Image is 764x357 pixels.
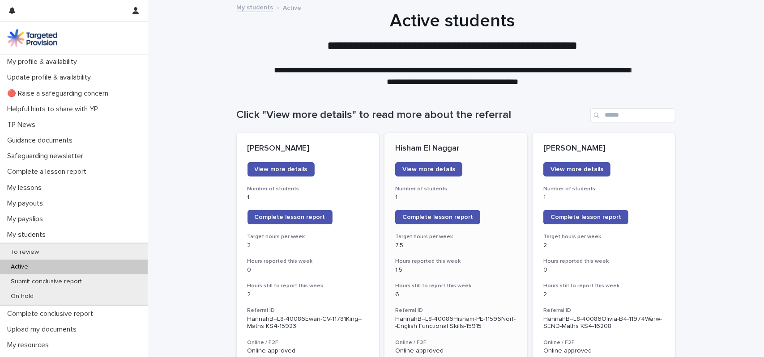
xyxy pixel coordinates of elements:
p: Safeguarding newsletter [4,152,90,160]
p: 🔴 Raise a safeguarding concern [4,89,115,98]
span: Complete lesson report [255,214,325,220]
p: 6 [395,291,516,298]
p: 0 [543,266,665,274]
span: View more details [255,166,307,172]
p: 1 [395,194,516,202]
p: Complete conclusive report [4,310,100,318]
p: Online approved [543,347,665,355]
span: View more details [551,166,603,172]
h3: Online / F2F [543,339,665,346]
p: 0 [248,266,369,274]
p: 2 [248,291,369,298]
h3: Target hours per week [248,233,369,240]
h3: Hours reported this week [543,258,665,265]
p: Update profile & availability [4,73,98,82]
p: 1 [543,194,665,202]
h3: Referral ID [248,307,369,314]
a: View more details [543,162,610,176]
a: View more details [248,162,315,176]
h3: Online / F2F [248,339,369,346]
h3: Number of students [248,185,369,193]
p: Upload my documents [4,325,84,334]
p: [PERSON_NAME] [248,144,369,154]
p: HannahB--L8-40086Olivia-B4-11974Warw-SEND-Maths KS4-16208 [543,315,665,331]
p: 1 [248,194,369,202]
p: My students [4,231,53,239]
p: On hold [4,293,41,300]
h3: Hours still to report this week [543,282,665,290]
a: Complete lesson report [395,210,480,224]
p: My profile & availability [4,58,84,66]
h3: Online / F2F [395,339,516,346]
a: Complete lesson report [543,210,628,224]
input: Search [590,108,675,122]
a: Complete lesson report [248,210,333,224]
h3: Target hours per week [543,233,665,240]
p: 2 [543,242,665,249]
p: Helpful hints to share with YP [4,105,105,113]
h1: Active students [233,10,672,32]
p: HannahB--L8-40086Ewan-CV-11781King--Maths KS4-15923 [248,315,369,331]
h1: Click "View more details" to read more about the referral [237,109,587,122]
p: To review [4,248,46,256]
p: Active [283,2,302,12]
h3: Referral ID [543,307,665,314]
p: [PERSON_NAME] [543,144,665,154]
h3: Referral ID [395,307,516,314]
h3: Target hours per week [395,233,516,240]
h3: Hours still to report this week [395,282,516,290]
p: 7.5 [395,242,516,249]
p: 2 [543,291,665,298]
img: M5nRWzHhSzIhMunXDL62 [7,29,57,47]
h3: Hours reported this week [395,258,516,265]
h3: Hours reported this week [248,258,369,265]
h3: Number of students [395,185,516,193]
p: 1.5 [395,266,516,274]
span: Complete lesson report [551,214,621,220]
p: Submit conclusive report [4,278,89,286]
p: Hisham El Naggar [395,144,516,154]
p: 2 [248,242,369,249]
h3: Hours still to report this week [248,282,369,290]
p: Guidance documents [4,136,80,145]
a: My students [237,2,273,12]
p: My payslips [4,215,50,223]
span: View more details [402,166,455,172]
p: HannahB--L8-40086Hisham-PE-11596Norf--English Functional Skills-15915 [395,315,516,331]
p: My payouts [4,199,50,208]
p: TP News [4,121,43,129]
p: Online approved [395,347,516,355]
a: View more details [395,162,462,176]
p: Active [4,263,35,271]
h3: Number of students [543,185,665,193]
p: Complete a lesson report [4,168,94,176]
p: My resources [4,341,56,349]
span: Complete lesson report [402,214,473,220]
p: Online approved [248,347,369,355]
p: My lessons [4,184,49,192]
